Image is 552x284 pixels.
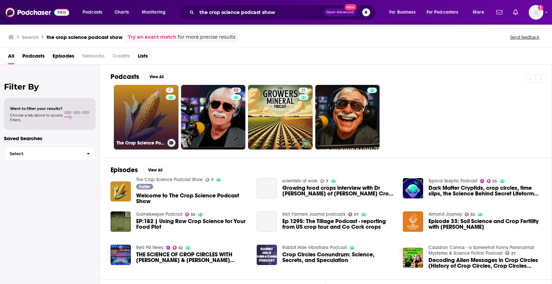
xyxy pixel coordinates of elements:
[282,252,395,263] a: Crop Circles Conundrum: Science, Secrets, and Speculation
[178,33,235,41] span: for more precise results
[211,178,213,181] span: 7
[282,185,395,196] a: Growing food crops interview with Dr Julian Little of Bayer Crop Science – 105science
[422,7,468,18] button: open menu
[115,8,129,17] span: Charts
[4,82,96,92] h2: Filter By
[117,140,165,146] h3: The Crop Science Podcast Show
[403,248,423,268] img: Decoding Alien Messages in Crop Circles (History of Crop Circles, Crop Circles 2023, Debunked? Cr...
[326,180,328,183] span: 7
[538,5,543,10] svg: Add a profile image
[168,87,171,94] span: 7
[137,7,174,18] button: open menu
[136,252,249,263] span: THE SCIENCE OF CROP CIRCLES WITH [PERSON_NAME] & [PERSON_NAME] [DATE]. NIGHT LIVESTREAM
[282,178,318,184] a: scientists at work
[511,252,516,255] span: 37
[111,73,168,81] a: PodcastsView All
[487,179,497,183] a: 55
[299,88,308,93] a: 21
[508,34,541,40] button: Send feedback
[136,177,203,182] a: The Crop Science Podcast Show
[465,212,475,216] a: 35
[142,8,165,17] span: Monitoring
[136,211,182,217] a: Gamekeeper Podcast
[234,87,238,94] span: 53
[529,5,543,20] img: User Profile
[282,245,347,250] a: Rabbit Hole Vibrations Podcast
[529,5,543,20] span: Logged in as mollyschrank
[505,251,516,255] a: 37
[53,51,74,64] a: Episodes
[113,51,130,64] span: Credits
[111,211,131,232] img: EP:182 | Using Row Crop Science for Your Food Plot
[426,8,458,17] span: For Podcasters
[257,178,277,198] a: Growing food crops interview with Dr Julian Little of Bayer Crop Science – 105science
[470,213,475,216] span: 35
[136,193,249,204] a: Welcome to The Crop Science Podcast Show
[248,85,313,149] a: 21
[139,185,150,189] span: Trailer
[8,51,14,64] a: All
[22,51,45,64] a: Podcasts
[257,245,277,265] img: Crop Circles Conundrum: Science, Secrets, and Speculation
[144,73,168,81] button: View All
[282,218,395,230] a: Ep 1295: The Tillage Podcast - reporting from US crop tour and Co Cork crops
[4,146,96,161] button: Select
[185,212,196,216] a: 55
[354,213,359,216] span: 57
[47,34,123,40] h3: the crop science podcast show
[110,7,133,18] a: Charts
[111,73,139,81] h2: Podcasts
[428,218,541,230] span: Episode 33: Soil Science and Crop Fertility with [PERSON_NAME]
[10,113,63,122] span: Choose a tab above to access filters.
[529,5,543,20] button: Show profile menu
[173,246,183,250] a: 62
[320,179,329,183] a: 7
[10,106,63,111] span: Want to filter your results?
[403,211,423,232] img: Episode 33: Soil Science and Crop Fertility with Bill Brush
[428,245,534,256] a: Cauldron Convos - a Somewhat Funny Paranormal Mysteries & Science Fiction Podcast
[185,5,382,20] div: Search podcasts, credits, & more...
[143,166,167,174] button: View All
[114,85,178,149] a: 7The Crop Science Podcast Show
[78,7,111,18] button: open menu
[4,151,81,156] span: Select
[428,185,541,196] span: Dark Matter Cryptids, crop circles, time slips, the Science Behind Secret Lifeforms - [PERSON_NAME]
[326,11,354,14] span: Open Advanced
[111,166,167,174] a: EpisodesView All
[178,246,183,249] span: 62
[111,245,131,265] img: THE SCIENCE OF CROP CIRCLES WITH PATTY GREER & PENNY KELLY ON SAT. NIGHT LIVESTREAM
[282,185,395,196] span: Growing food crops interview with Dr [PERSON_NAME] of [PERSON_NAME] Crop Science – 105science
[83,8,102,17] span: Podcasts
[191,213,195,216] span: 55
[323,8,357,16] button: Open AdvancedNew
[166,88,173,93] a: 7
[136,218,249,230] a: EP:182 | Using Row Crop Science for Your Food Plot
[473,8,484,17] span: More
[348,212,359,216] a: 57
[111,166,138,174] h2: Episodes
[82,51,105,64] span: Networks
[111,181,131,202] img: Welcome to The Crop Science Podcast Show
[428,178,477,184] a: Typical Skeptic Podcast
[138,51,148,64] a: Lists
[403,178,423,198] img: Dark Matter Cryptids, crop circles, time slips, the Science Behind Secret Lifeforms - Simeon Hein
[428,185,541,196] a: Dark Matter Cryptids, crop circles, time slips, the Science Behind Secret Lifeforms - Simeon Hein
[428,211,462,217] a: Almond Journey
[468,7,492,18] button: open menu
[5,6,69,19] img: Podchaser - Follow, Share and Rate Podcasts
[282,211,346,217] a: Irish Farmers Journal podcasts
[428,257,541,269] a: Decoding Alien Messages in Crop Circles (History of Crop Circles, Crop Circles 2023, Debunked? Cr...
[4,135,96,142] p: Saved Searches
[136,252,249,263] a: THE SCIENCE OF CROP CIRCLES WITH PATTY GREER & PENNY KELLY ON SAT. NIGHT LIVESTREAM
[136,245,163,250] a: Red Pill News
